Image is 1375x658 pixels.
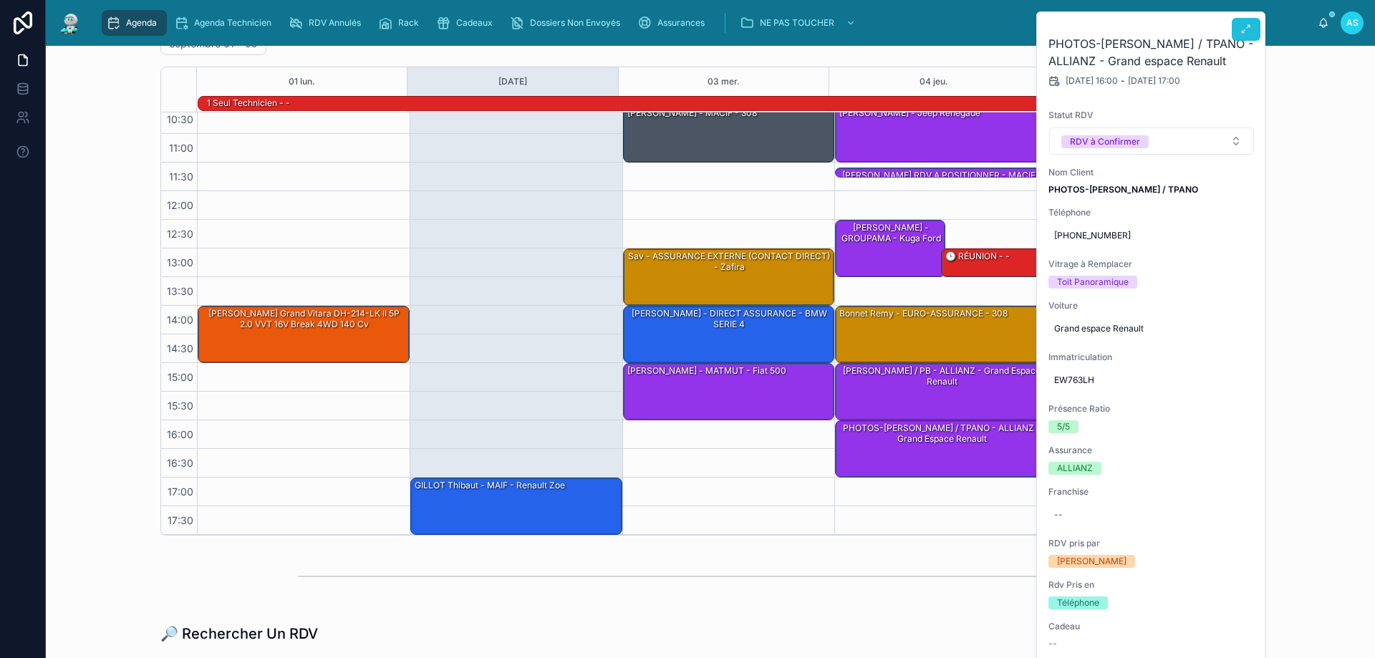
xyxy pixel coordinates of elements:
[1048,538,1255,549] span: RDV pris par
[126,17,157,29] span: Agenda
[163,228,197,240] span: 12:30
[194,17,271,29] span: Agenda Technicien
[633,10,715,36] a: Assurances
[1049,127,1254,155] button: Select Button
[206,97,291,110] div: 1 seul technicien - -
[1048,403,1255,415] span: Présence Ratio
[102,10,167,36] a: Agenda
[164,485,197,498] span: 17:00
[920,67,948,96] button: 04 jeu.
[838,169,1046,203] div: [PERSON_NAME] RDV a POSITIONNER - MACIF - PEUGEOT Expert II Tepee 2.0 HDi 16V FAP Combi long 163 cv
[165,170,197,183] span: 11:30
[432,10,503,36] a: Cadeaux
[1057,276,1129,289] div: Toit Panoramique
[836,364,1046,420] div: [PERSON_NAME] / PB - ALLIANZ - Grand espace Renault
[1048,621,1255,632] span: Cadeau
[498,67,527,96] button: [DATE]
[1054,323,1249,334] span: Grand espace Renault
[164,514,197,526] span: 17:30
[1048,258,1255,270] span: Vitrage à Remplacer
[760,17,834,29] span: NE PAS TOUCHER
[1128,75,1180,87] span: [DATE] 17:00
[944,250,1011,263] div: 🕒 RÉUNION - -
[163,256,197,268] span: 13:00
[284,10,371,36] a: RDV Annulés
[413,479,566,492] div: GILLOT Thibaut - MAIF - Renault Zoe
[624,364,834,420] div: [PERSON_NAME] - MATMUT - Fiat 500
[836,306,1046,362] div: Bonnet Remy - EURO-ASSURANCE - 308
[164,371,197,383] span: 15:00
[735,10,863,36] a: NE PAS TOUCHER
[163,457,197,469] span: 16:30
[836,168,1046,183] div: [PERSON_NAME] RDV a POSITIONNER - MACIF - PEUGEOT Expert II Tepee 2.0 HDi 16V FAP Combi long 163 cv
[1048,167,1255,178] span: Nom Client
[309,17,361,29] span: RDV Annulés
[838,422,1046,445] div: PHOTOS-[PERSON_NAME] / TPANO - ALLIANZ - Grand espace Renault
[160,624,318,644] h1: 🔎 Rechercher Un RDV
[1057,420,1070,433] div: 5/5
[1057,462,1093,475] div: ALLIANZ
[398,17,419,29] span: Rack
[1346,17,1359,29] span: AS
[1066,75,1118,87] span: [DATE] 16:00
[530,17,620,29] span: Dossiers Non Envoyés
[838,107,982,120] div: [PERSON_NAME] - Jeep Renegade
[1048,579,1255,591] span: Rdv Pris en
[838,221,944,245] div: [PERSON_NAME] - GROUPAMA - Kuga ford
[163,314,197,326] span: 14:00
[163,342,197,354] span: 14:30
[206,96,291,110] div: 1 seul technicien - -
[1048,352,1255,363] span: Immatriculation
[624,106,834,162] div: [PERSON_NAME] - MACIF - 308
[374,10,429,36] a: Rack
[506,10,630,36] a: Dossiers Non Envoyés
[1121,75,1125,87] span: -
[165,142,197,154] span: 11:00
[170,10,281,36] a: Agenda Technicien
[164,400,197,412] span: 15:30
[1054,230,1249,241] span: [PHONE_NUMBER]
[411,478,622,534] div: GILLOT Thibaut - MAIF - Renault Zoe
[708,67,740,96] button: 03 mer.
[942,249,1046,276] div: 🕒 RÉUNION - -
[1048,184,1198,195] strong: PHOTOS-[PERSON_NAME] / TPANO
[1057,596,1099,609] div: Téléphone
[95,7,1318,39] div: scrollable content
[836,421,1046,477] div: PHOTOS-[PERSON_NAME] / TPANO - ALLIANZ - Grand espace Renault
[838,364,1046,388] div: [PERSON_NAME] / PB - ALLIANZ - Grand espace Renault
[163,428,197,440] span: 16:00
[1054,509,1063,521] div: --
[1048,445,1255,456] span: Assurance
[657,17,705,29] span: Assurances
[836,106,1046,162] div: [PERSON_NAME] - Jeep Renegade
[163,113,197,125] span: 10:30
[1048,207,1255,218] span: Téléphone
[57,11,83,34] img: App logo
[838,307,1009,320] div: Bonnet Remy - EURO-ASSURANCE - 308
[626,250,834,274] div: sav - ASSURANCE EXTERNE (CONTACT DIRECT) - zafira
[163,285,197,297] span: 13:30
[1048,486,1255,498] span: Franchise
[626,307,834,331] div: [PERSON_NAME] - DIRECT ASSURANCE - BMW SERIE 4
[1048,638,1057,649] span: --
[1054,374,1249,386] span: EW763LH
[626,364,788,377] div: [PERSON_NAME] - MATMUT - Fiat 500
[626,107,758,120] div: [PERSON_NAME] - MACIF - 308
[1048,300,1255,311] span: Voiture
[836,221,945,276] div: [PERSON_NAME] - GROUPAMA - Kuga ford
[456,17,493,29] span: Cadeaux
[624,249,834,305] div: sav - ASSURANCE EXTERNE (CONTACT DIRECT) - zafira
[1048,110,1255,121] span: Statut RDV
[289,67,315,96] button: 01 lun.
[201,307,408,331] div: [PERSON_NAME] Grand Vitara DH-214-LK II 5P 2.0 VVT 16V Break 4WD 140 cv
[1048,35,1255,69] h2: PHOTOS-[PERSON_NAME] / TPANO - ALLIANZ - Grand espace Renault
[1070,135,1140,148] div: RDV à Confirmer
[198,306,409,362] div: [PERSON_NAME] Grand Vitara DH-214-LK II 5P 2.0 VVT 16V Break 4WD 140 cv
[163,199,197,211] span: 12:00
[1057,555,1126,568] div: [PERSON_NAME]
[624,306,834,362] div: [PERSON_NAME] - DIRECT ASSURANCE - BMW SERIE 4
